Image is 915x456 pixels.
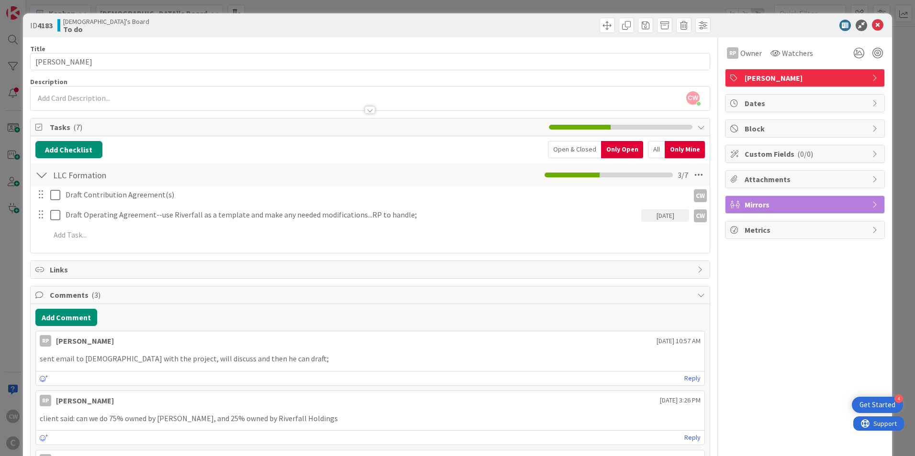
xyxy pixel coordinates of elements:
[50,264,692,275] span: Links
[745,148,867,160] span: Custom Fields
[727,47,738,59] div: RP
[30,44,45,53] label: Title
[40,413,701,424] p: client said: can we do 75% owned by [PERSON_NAME], and 25% owned by Riverfall Holdings
[40,335,51,347] div: RP
[37,21,53,30] b: 4183
[657,336,701,346] span: [DATE] 10:57 AM
[745,98,867,109] span: Dates
[35,309,97,326] button: Add Comment
[660,395,701,405] span: [DATE] 3:26 PM
[66,209,637,220] p: Draft Operating Agreement--use Riverfall as a template and make any needed modifications...RP to ...
[797,149,813,159] span: ( 0/0 )
[740,47,762,59] span: Owner
[745,174,867,185] span: Attachments
[56,335,114,347] div: [PERSON_NAME]
[30,53,710,70] input: type card name here...
[40,395,51,406] div: RP
[852,397,903,413] div: Open Get Started checklist, remaining modules: 4
[73,122,82,132] span: ( 7 )
[859,400,895,410] div: Get Started
[665,141,705,158] div: Only Mine
[40,353,701,364] p: sent email to [DEMOGRAPHIC_DATA] with the project, will discuss and then he can draft;
[641,209,689,222] div: [DATE]
[648,141,665,158] div: All
[35,141,102,158] button: Add Checklist
[63,18,149,25] span: [DEMOGRAPHIC_DATA]'s Board
[50,289,692,301] span: Comments
[745,199,867,210] span: Mirrors
[63,25,149,33] b: To do
[601,141,643,158] div: Only Open
[686,91,700,105] span: CW
[56,395,114,406] div: [PERSON_NAME]
[30,20,53,31] span: ID
[20,1,44,13] span: Support
[548,141,601,158] div: Open & Closed
[50,121,544,133] span: Tasks
[684,432,701,444] a: Reply
[50,166,265,184] input: Add Checklist...
[66,189,685,200] p: Draft Contribution Agreement(s)
[30,77,67,86] span: Description
[694,189,707,202] div: CW
[684,372,701,384] a: Reply
[678,169,688,181] span: 3 / 7
[782,47,813,59] span: Watchers
[745,224,867,236] span: Metrics
[745,72,867,84] span: [PERSON_NAME]
[694,209,707,222] div: CW
[745,123,867,134] span: Block
[894,394,903,403] div: 4
[91,290,100,300] span: ( 3 )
